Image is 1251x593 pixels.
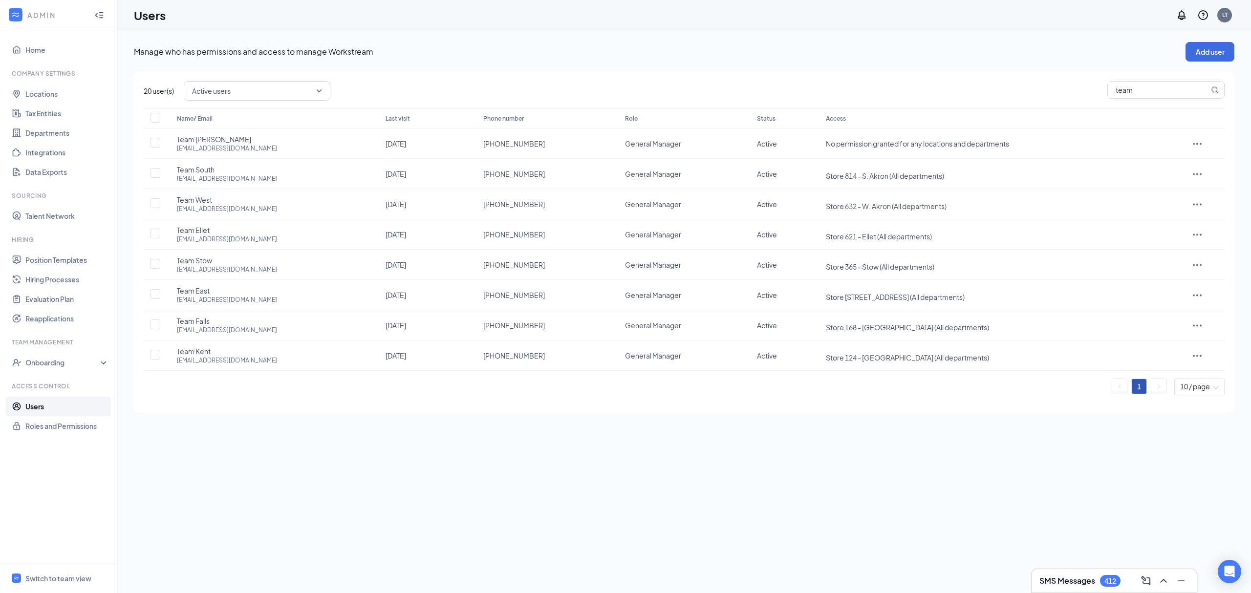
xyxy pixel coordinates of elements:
span: Store 124 - [GEOGRAPHIC_DATA] (All departments) [826,353,989,362]
span: General Manager [625,260,681,269]
span: [DATE] [386,230,406,239]
svg: MagnifyingGlass [1211,86,1219,94]
span: Active [757,200,777,209]
a: Position Templates [25,250,109,270]
div: ADMIN [27,10,86,20]
span: left [1117,383,1122,389]
div: [EMAIL_ADDRESS][DOMAIN_NAME] [177,356,277,364]
h1: Users [134,7,166,23]
div: Last visit [386,113,464,125]
a: Users [25,397,109,416]
span: General Manager [625,169,681,178]
a: Reapplications [25,309,109,328]
svg: ActionsIcon [1191,289,1203,301]
span: [DATE] [386,139,406,148]
div: [EMAIL_ADDRESS][DOMAIN_NAME] [177,174,277,183]
div: Onboarding [25,358,101,367]
button: ChevronUp [1156,573,1171,589]
div: [EMAIL_ADDRESS][DOMAIN_NAME] [177,326,277,334]
div: [EMAIL_ADDRESS][DOMAIN_NAME] [177,235,277,243]
span: General Manager [625,230,681,239]
a: 1 [1132,379,1146,394]
span: [PHONE_NUMBER] [483,230,545,239]
svg: ActionsIcon [1191,168,1203,180]
span: General Manager [625,139,681,148]
div: Access control [12,382,107,390]
span: General Manager [625,321,681,330]
span: [PHONE_NUMBER] [483,199,545,209]
span: [PHONE_NUMBER] [483,169,545,179]
span: Store 632 - W. Akron (All departments) [826,202,947,211]
span: [PHONE_NUMBER] [483,320,545,330]
svg: Minimize [1175,575,1187,587]
span: Team Ellet [177,225,210,235]
th: Phone number [474,108,615,128]
input: Search users [1108,82,1209,98]
span: Active [757,321,777,330]
span: [PHONE_NUMBER] [483,260,545,270]
a: Home [25,40,109,60]
svg: ActionsIcon [1191,319,1203,331]
div: Role [625,113,737,125]
p: Manage who has permissions and access to manage Workstream [134,46,1186,57]
span: Store 365 - Stow (All departments) [826,262,934,271]
div: [EMAIL_ADDRESS][DOMAIN_NAME] [177,205,277,213]
span: [DATE] [386,200,406,209]
span: Active [757,351,777,360]
span: No permission granted for any locations and departments [826,139,1009,148]
span: [DATE] [386,260,406,269]
div: Name/ Email [177,113,366,125]
li: Next Page [1151,379,1166,394]
button: Add user [1186,42,1234,62]
span: 10 / page [1180,379,1219,395]
svg: ActionsIcon [1191,259,1203,271]
span: Active [757,169,777,178]
span: Active [757,291,777,299]
div: Open Intercom Messenger [1218,560,1241,583]
div: [EMAIL_ADDRESS][DOMAIN_NAME] [177,265,277,274]
a: Evaluation Plan [25,289,109,309]
svg: ActionsIcon [1191,350,1203,361]
a: Locations [25,84,109,104]
span: Store [STREET_ADDRESS] (All departments) [826,293,965,301]
div: [EMAIL_ADDRESS][DOMAIN_NAME] [177,296,277,304]
div: LT [1222,11,1228,19]
span: General Manager [625,351,681,360]
button: left [1112,379,1127,394]
span: Team Stow [177,255,212,265]
span: Store 814 - S. Akron (All departments) [826,171,944,180]
a: Hiring Processes [25,270,109,289]
span: Active [757,260,777,269]
span: Team West [177,195,212,205]
div: Sourcing [12,191,107,200]
button: Minimize [1173,573,1189,589]
div: [EMAIL_ADDRESS][DOMAIN_NAME] [177,144,277,152]
svg: Notifications [1176,9,1187,21]
a: Roles and Permissions [25,416,109,436]
th: Access [816,108,1170,128]
svg: ActionsIcon [1191,198,1203,210]
h3: SMS Messages [1039,575,1095,586]
button: ComposeMessage [1138,573,1154,589]
span: [DATE] [386,321,406,330]
button: right [1151,379,1166,394]
div: Page Size [1175,379,1224,395]
span: Store 621 - Ellet (All departments) [826,232,932,241]
span: 20 user(s) [144,85,174,96]
a: Integrations [25,143,109,162]
svg: QuestionInfo [1197,9,1209,21]
span: Team East [177,286,210,296]
span: right [1156,383,1162,389]
span: [DATE] [386,351,406,360]
span: Team Falls [177,316,210,326]
a: Talent Network [25,206,109,226]
div: 412 [1104,577,1116,585]
li: 1 [1131,379,1147,394]
div: Team Management [12,338,107,346]
span: [PHONE_NUMBER] [483,139,545,148]
div: Switch to team view [25,573,91,583]
svg: ActionsIcon [1191,229,1203,240]
svg: ComposeMessage [1140,575,1152,587]
svg: ChevronUp [1158,575,1169,587]
svg: Collapse [94,10,104,20]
